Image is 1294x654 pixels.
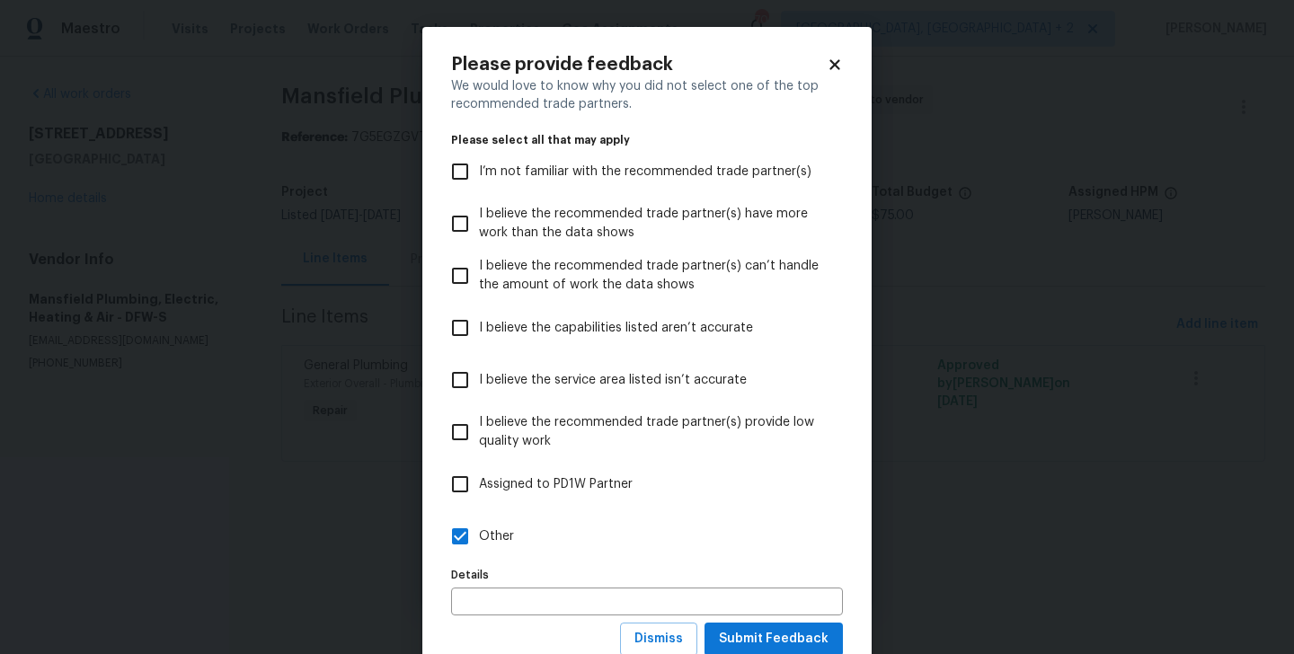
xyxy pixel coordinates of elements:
span: I believe the recommended trade partner(s) provide low quality work [479,413,829,451]
span: Other [479,527,514,546]
span: I believe the recommended trade partner(s) have more work than the data shows [479,205,829,243]
span: Dismiss [634,628,683,650]
span: I believe the service area listed isn’t accurate [479,371,747,390]
div: We would love to know why you did not select one of the top recommended trade partners. [451,77,843,113]
legend: Please select all that may apply [451,135,843,146]
label: Details [451,570,843,580]
span: I believe the capabilities listed aren’t accurate [479,319,753,338]
span: I believe the recommended trade partner(s) can’t handle the amount of work the data shows [479,257,829,295]
span: Assigned to PD1W Partner [479,475,633,494]
span: Submit Feedback [719,628,829,650]
h2: Please provide feedback [451,56,827,74]
span: I’m not familiar with the recommended trade partner(s) [479,163,811,181]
